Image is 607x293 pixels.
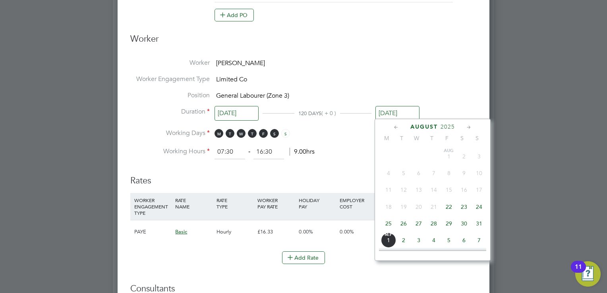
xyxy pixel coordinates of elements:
[215,145,245,159] input: 08:00
[375,106,419,121] input: Select one
[472,149,487,164] span: 3
[472,199,487,214] span: 24
[175,228,187,235] span: Basic
[426,166,441,181] span: 7
[439,135,454,142] span: F
[472,166,487,181] span: 10
[255,220,296,243] div: £16.33
[282,251,325,264] button: Add Rate
[411,166,426,181] span: 6
[255,193,296,214] div: WORKER PAY RATE
[132,220,173,243] div: PAYE
[247,148,252,156] span: ‐
[270,129,279,138] span: S
[410,123,438,130] span: August
[130,91,210,100] label: Position
[130,167,477,187] h3: Rates
[215,106,259,121] input: Select one
[130,129,210,137] label: Working Days
[130,59,210,67] label: Worker
[259,129,268,138] span: F
[411,233,426,248] span: 3
[381,233,396,237] span: Sep
[396,216,411,231] span: 26
[411,182,426,197] span: 13
[441,216,456,231] span: 29
[396,182,411,197] span: 12
[321,110,336,117] span: ( + 0 )
[396,199,411,214] span: 19
[456,233,472,248] span: 6
[381,166,396,181] span: 4
[472,182,487,197] span: 17
[248,129,257,138] span: T
[340,228,354,235] span: 0.00%
[575,261,601,287] button: Open Resource Center, 11 new notifications
[409,135,424,142] span: W
[441,149,456,153] span: Aug
[215,220,255,243] div: Hourly
[441,149,456,164] span: 1
[381,233,396,248] span: 1
[173,193,214,214] div: RATE NAME
[299,228,313,235] span: 0.00%
[394,135,409,142] span: T
[575,267,582,277] div: 11
[130,147,210,156] label: Working Hours
[215,129,223,138] span: M
[216,59,265,67] span: [PERSON_NAME]
[472,233,487,248] span: 7
[470,135,485,142] span: S
[216,92,289,100] span: General Labourer (Zone 3)
[426,216,441,231] span: 28
[130,108,210,116] label: Duration
[281,129,290,138] span: S
[216,75,247,83] span: Limited Co
[456,199,472,214] span: 23
[411,216,426,231] span: 27
[454,135,470,142] span: S
[215,193,255,214] div: RATE TYPE
[441,233,456,248] span: 5
[426,182,441,197] span: 14
[441,123,455,130] span: 2025
[381,216,396,231] span: 25
[130,75,210,83] label: Worker Engagement Type
[132,193,173,220] div: WORKER ENGAGEMENT TYPE
[426,233,441,248] span: 4
[290,148,315,156] span: 9.00hrs
[441,182,456,197] span: 15
[298,110,321,117] span: 120 DAYS
[253,145,284,159] input: 17:00
[456,182,472,197] span: 16
[226,129,234,138] span: T
[237,129,246,138] span: W
[456,166,472,181] span: 9
[379,135,394,142] span: M
[396,166,411,181] span: 5
[472,216,487,231] span: 31
[215,9,254,21] button: Add PO
[338,193,379,214] div: EMPLOYER COST
[396,233,411,248] span: 2
[297,193,338,214] div: HOLIDAY PAY
[441,166,456,181] span: 8
[381,199,396,214] span: 18
[456,149,472,164] span: 2
[411,199,426,214] span: 20
[381,182,396,197] span: 11
[130,33,477,51] h3: Worker
[424,135,439,142] span: T
[456,216,472,231] span: 30
[441,199,456,214] span: 22
[426,199,441,214] span: 21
